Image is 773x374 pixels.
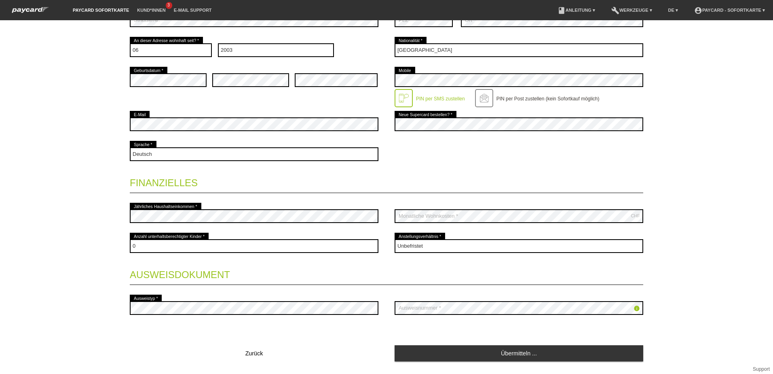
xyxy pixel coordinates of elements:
[166,2,172,9] span: 3
[634,306,640,313] a: info
[634,305,640,312] i: info
[611,6,619,15] i: build
[607,8,656,13] a: buildWerkzeuge ▾
[416,96,465,102] label: PIN per SMS zustellen
[690,8,769,13] a: account_circlepaycard - Sofortkarte ▾
[130,169,643,193] legend: Finanzielles
[170,8,216,13] a: E-Mail Support
[133,8,169,13] a: Kund*innen
[631,213,640,218] div: CHF
[130,261,643,285] legend: Ausweisdokument
[496,96,600,102] label: PIN per Post zustellen (kein Sofortkauf möglich)
[395,345,643,361] a: Übermitteln ...
[558,6,566,15] i: book
[8,9,53,15] a: paycard Sofortkarte
[8,6,53,14] img: paycard Sofortkarte
[245,350,263,357] span: Zurück
[753,366,770,372] a: Support
[69,8,133,13] a: paycard Sofortkarte
[130,345,378,361] button: Zurück
[553,8,599,13] a: bookAnleitung ▾
[664,8,682,13] a: DE ▾
[694,6,702,15] i: account_circle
